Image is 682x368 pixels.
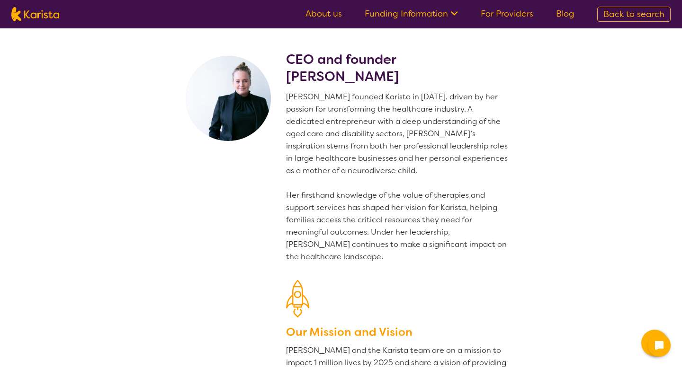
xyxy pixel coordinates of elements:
[11,7,59,21] img: Karista logo
[305,8,342,19] a: About us
[641,330,668,356] button: Channel Menu
[286,324,511,341] h3: Our Mission and Vision
[286,51,511,85] h2: CEO and founder [PERSON_NAME]
[365,8,458,19] a: Funding Information
[597,7,671,22] a: Back to search
[556,8,574,19] a: Blog
[603,9,664,20] span: Back to search
[286,91,511,263] p: [PERSON_NAME] founded Karista in [DATE], driven by her passion for transforming the healthcare in...
[286,280,309,317] img: Our Mission
[481,8,533,19] a: For Providers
